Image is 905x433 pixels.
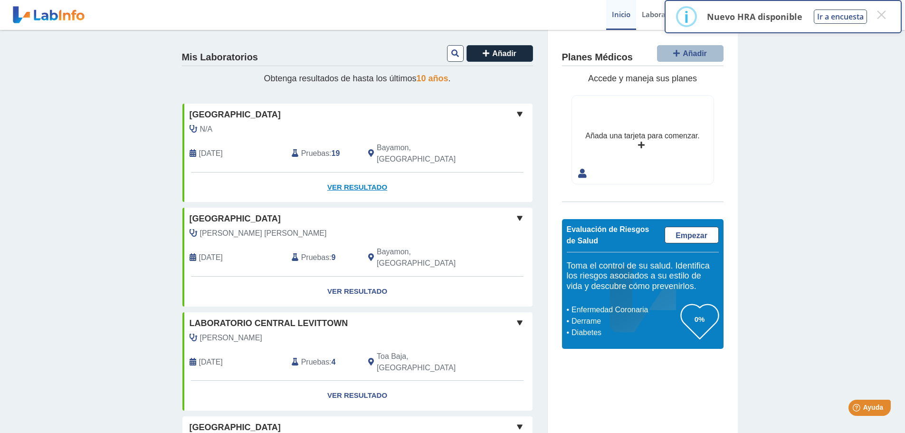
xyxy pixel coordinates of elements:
button: Añadir [467,45,533,62]
a: Empezar [665,227,719,243]
span: Accede y maneja sus planes [588,74,697,83]
span: 10 años [417,74,448,83]
button: Ir a encuesta [814,10,867,24]
span: Pruebas [301,252,329,263]
span: 2025-06-26 [199,252,223,263]
span: Bayamon, PR [377,142,482,165]
div: : [285,246,361,269]
span: [GEOGRAPHIC_DATA] [190,108,281,121]
span: Laboratorio Central Levittown [190,317,348,330]
a: Ver Resultado [182,277,533,307]
div: : [285,142,361,165]
div: i [684,8,689,25]
h3: 0% [681,313,719,325]
span: [GEOGRAPHIC_DATA] [190,212,281,225]
a: Ver Resultado [182,381,533,411]
span: Correa Sardina, Norbert [200,228,327,239]
li: Diabetes [569,327,681,338]
b: 19 [332,149,340,157]
h4: Mis Laboratorios [182,52,258,63]
li: Derrame [569,316,681,327]
button: Añadir [657,45,724,62]
span: N/A [200,124,213,135]
div: : [285,351,361,374]
span: Pruebas [301,356,329,368]
p: Nuevo HRA disponible [707,11,802,22]
span: Evaluación de Riesgos de Salud [567,225,649,245]
div: Añada una tarjeta para comenzar. [585,130,699,142]
iframe: Help widget launcher [820,396,895,423]
span: Obtenga resultados de hasta los últimos . [264,74,450,83]
span: Añadir [683,49,707,58]
span: Toa Baja, PR [377,351,482,374]
li: Enfermedad Coronaria [569,304,681,316]
a: Ver Resultado [182,173,533,202]
span: Bayamon, PR [377,246,482,269]
b: 9 [332,253,336,261]
h4: Planes Médicos [562,52,633,63]
span: Empezar [676,231,707,240]
span: 2023-07-14 [199,356,223,368]
span: Añadir [492,49,516,58]
span: Grassette, William [200,332,262,344]
span: Pruebas [301,148,329,159]
span: 2025-10-08 [199,148,223,159]
h5: Toma el control de su salud. Identifica los riesgos asociados a su estilo de vida y descubre cómo... [567,261,719,292]
b: 4 [332,358,336,366]
button: Close this dialog [873,6,890,23]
